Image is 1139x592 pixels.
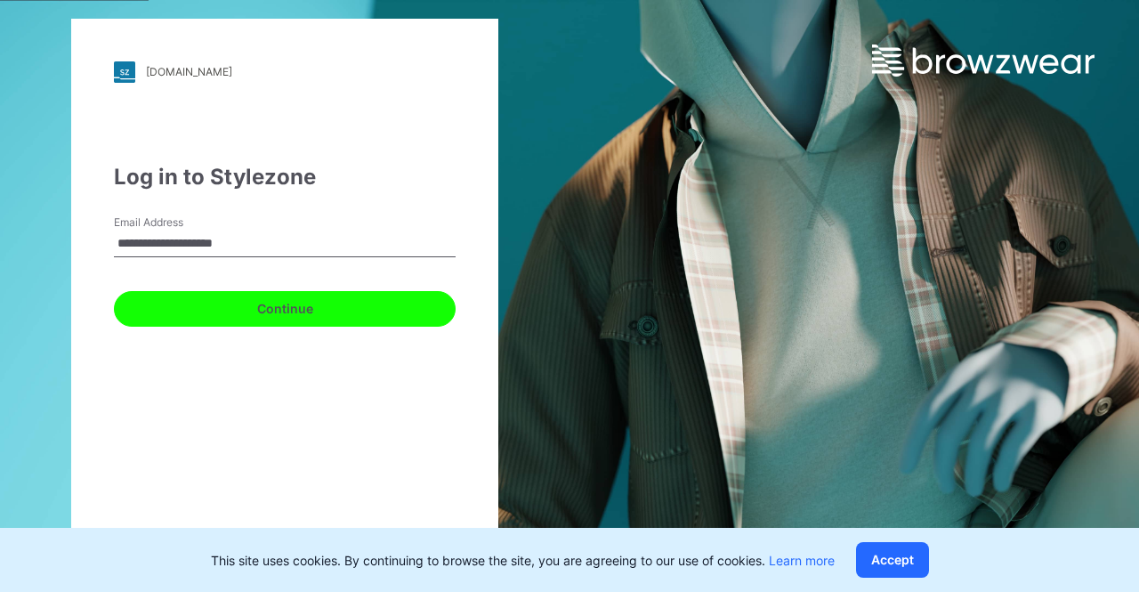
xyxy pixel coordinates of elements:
[769,553,835,568] a: Learn more
[856,542,929,578] button: Accept
[114,291,456,327] button: Continue
[872,45,1095,77] img: browzwear-logo.e42bd6dac1945053ebaf764b6aa21510.svg
[114,215,238,231] label: Email Address
[114,61,135,83] img: stylezone-logo.562084cfcfab977791bfbf7441f1a819.svg
[114,161,456,193] div: Log in to Stylezone
[211,551,835,570] p: This site uses cookies. By continuing to browse the site, you are agreeing to our use of cookies.
[146,65,232,78] div: [DOMAIN_NAME]
[114,61,456,83] a: [DOMAIN_NAME]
